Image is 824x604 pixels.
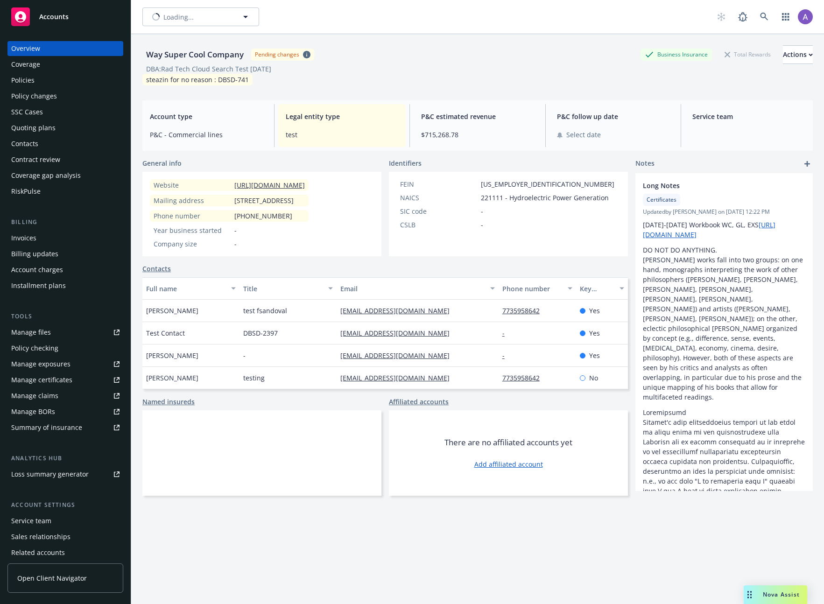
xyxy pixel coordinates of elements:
button: Loading... [142,7,259,26]
div: CSLB [400,220,477,230]
div: Phone number [154,211,231,221]
div: NAICS [400,193,477,203]
button: Phone number [499,277,576,300]
a: Manage exposures [7,357,123,372]
span: Pending changes [251,49,314,60]
a: Policy checking [7,341,123,356]
a: Manage files [7,325,123,340]
a: Policy changes [7,89,123,104]
span: - [481,220,483,230]
span: [PERSON_NAME] [146,351,198,360]
a: Search [755,7,774,26]
span: - [243,351,246,360]
div: Pending changes [255,50,299,58]
a: Related accounts [7,545,123,560]
button: Title [239,277,337,300]
p: DO NOT DO ANYTHING. [PERSON_NAME] works fall into two groups: on one hand, monographs interpretin... [643,245,805,402]
span: P&C - Commercial lines [150,130,263,140]
a: [EMAIL_ADDRESS][DOMAIN_NAME] [340,373,457,382]
div: Quoting plans [11,120,56,135]
span: Identifiers [389,158,422,168]
a: Sales relationships [7,529,123,544]
span: [PERSON_NAME] [146,373,198,383]
span: test fsandoval [243,306,287,316]
div: Mailing address [154,196,231,205]
span: Yes [589,351,600,360]
div: DBA: Rad Tech Cloud Search Test [DATE] [146,64,271,74]
a: Manage certificates [7,372,123,387]
span: Service team [692,112,805,121]
div: Coverage [11,57,40,72]
a: Quoting plans [7,120,123,135]
a: Accounts [7,4,123,30]
a: Named insureds [142,397,195,407]
span: Yes [589,306,600,316]
div: Related accounts [11,545,65,560]
span: Select date [566,130,601,140]
div: steazin for no reason : DBSD-741 [142,74,253,85]
div: Tools [7,312,123,321]
a: [EMAIL_ADDRESS][DOMAIN_NAME] [340,351,457,360]
a: 7735958642 [502,306,547,315]
div: Policy checking [11,341,58,356]
a: 7735958642 [502,373,547,382]
span: - [481,206,483,216]
button: Key contact [576,277,628,300]
a: [EMAIL_ADDRESS][DOMAIN_NAME] [340,329,457,337]
a: [EMAIL_ADDRESS][DOMAIN_NAME] [340,306,457,315]
div: Invoices [11,231,36,246]
a: Manage BORs [7,404,123,419]
a: Invoices [7,231,123,246]
span: testing [243,373,265,383]
a: Affiliated accounts [389,397,449,407]
span: Test Contact [146,328,185,338]
span: No [589,373,598,383]
a: Billing updates [7,246,123,261]
div: Billing [7,218,123,227]
button: Actions [783,45,813,64]
div: Coverage gap analysis [11,168,81,183]
span: General info [142,158,182,168]
a: Manage claims [7,388,123,403]
a: [URL][DOMAIN_NAME] [234,181,305,190]
a: Installment plans [7,278,123,293]
span: 221111 - Hydroelectric Power Generation [481,193,609,203]
span: DBSD-2397 [243,328,278,338]
div: Website [154,180,231,190]
a: Service team [7,513,123,528]
div: Business Insurance [641,49,712,60]
a: RiskPulse [7,184,123,199]
a: Loss summary generator [7,467,123,482]
div: Manage BORs [11,404,55,419]
span: Certificates [647,196,676,204]
div: Analytics hub [7,454,123,463]
a: Start snowing [712,7,731,26]
div: SSC Cases [11,105,43,119]
div: Billing updates [11,246,58,261]
div: Sales relationships [11,529,70,544]
a: Policies [7,73,123,88]
span: Yes [589,328,600,338]
div: RiskPulse [11,184,41,199]
div: Overview [11,41,40,56]
div: Loss summary generator [11,467,89,482]
span: Accounts [39,13,69,21]
div: Total Rewards [720,49,775,60]
img: photo [798,9,813,24]
div: Phone number [502,284,562,294]
div: Manage claims [11,388,58,403]
div: Installment plans [11,278,66,293]
div: Full name [146,284,225,294]
div: Drag to move [744,585,755,604]
div: Year business started [154,225,231,235]
div: Manage exposures [11,357,70,372]
span: [PERSON_NAME] [146,306,198,316]
a: SSC Cases [7,105,123,119]
span: - [234,239,237,249]
a: add [802,158,813,169]
div: SIC code [400,206,477,216]
button: Email [337,277,499,300]
span: $715,268.78 [421,130,534,140]
div: Summary of insurance [11,420,82,435]
span: Legal entity type [286,112,399,121]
